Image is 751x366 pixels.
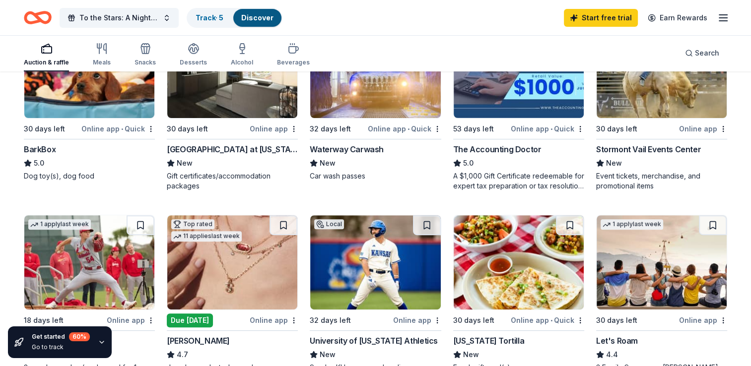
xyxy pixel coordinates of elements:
img: Image for St Louis Cardinals [24,215,154,309]
div: 30 days left [453,314,494,326]
span: New [606,157,622,169]
div: Dog toy(s), dog food [24,171,155,181]
span: • [550,125,552,133]
div: 53 days left [453,123,494,135]
div: 30 days left [596,123,637,135]
span: • [121,125,123,133]
div: 30 days left [596,314,637,326]
div: Car wash passes [310,171,441,181]
div: Get started [32,332,90,341]
a: Image for Stormont Vail Events Center Local30 days leftOnline appStormont Vail Events CenterNewEv... [596,23,727,191]
div: Online app Quick [368,122,441,135]
div: Meals [93,59,111,66]
a: Image for BarkBoxTop rated15 applieslast week30 days leftOnline app•QuickBarkBox5.0Dog toy(s), do... [24,23,155,181]
button: Meals [93,39,111,71]
div: Online app Quick [81,122,155,135]
a: Track· 5 [196,13,223,22]
img: Image for University of Kansas Athletics [310,215,440,309]
a: Discover [241,13,273,22]
div: University of [US_STATE] Athletics [310,335,437,347]
div: Online app [679,314,727,326]
div: 1 apply last week [601,219,663,230]
a: Start free trial [564,9,638,27]
img: Image for Let's Roam [597,215,727,309]
button: Desserts [180,39,207,71]
div: Online app [679,122,727,135]
div: Online app [393,314,441,326]
div: Auction & raffle [24,59,69,66]
div: Online app Quick [511,122,584,135]
div: Local [314,219,344,229]
div: 32 days left [310,314,351,326]
a: Home [24,6,52,29]
div: The Accounting Doctor [453,143,542,155]
img: Image for California Tortilla [454,215,584,309]
a: Earn Rewards [642,9,713,27]
span: New [320,157,336,169]
span: New [463,349,479,361]
span: 4.7 [177,349,188,361]
div: Waterway Carwash [310,143,384,155]
button: Search [677,43,727,63]
div: Event tickets, merchandise, and promotional items [596,171,727,191]
div: Online app [250,122,298,135]
div: Gift certificates/accommodation packages [167,171,298,191]
button: Beverages [277,39,310,71]
div: 11 applies last week [171,231,242,242]
button: Alcohol [231,39,253,71]
span: • [408,125,410,133]
span: Search [695,47,719,59]
span: 4.4 [606,349,618,361]
button: Snacks [135,39,156,71]
div: Go to track [32,343,90,351]
a: Image for Waterway Carwash1 applylast week32 days leftOnline app•QuickWaterway CarwashNewCar wash... [310,23,441,181]
div: 60 % [69,332,90,341]
div: Stormont Vail Events Center [596,143,701,155]
a: Image for The Accounting DoctorTop rated28 applieslast week53 days leftOnline app•QuickThe Accoun... [453,23,584,191]
div: BarkBox [24,143,56,155]
div: Online app [107,314,155,326]
div: [PERSON_NAME] [167,335,230,347]
div: Online app [250,314,298,326]
a: Image for Hollywood Casino at Kansas SpeedwayLocal30 days leftOnline app[GEOGRAPHIC_DATA] at [US_... [167,23,298,191]
div: 32 days left [310,123,351,135]
div: Let's Roam [596,335,638,347]
div: Beverages [277,59,310,66]
div: 30 days left [24,123,65,135]
span: 5.0 [463,157,474,169]
div: [GEOGRAPHIC_DATA] at [US_STATE][GEOGRAPHIC_DATA] [167,143,298,155]
div: Online app Quick [511,314,584,326]
div: Top rated [171,219,214,229]
div: 1 apply last week [28,219,91,230]
div: 18 days left [24,314,64,326]
div: [US_STATE] Tortilla [453,335,524,347]
div: 30 days left [167,123,208,135]
div: Snacks [135,59,156,66]
span: • [550,316,552,324]
div: Desserts [180,59,207,66]
button: To the Stars: A Night for Children Gala [60,8,179,28]
button: Auction & raffle [24,39,69,71]
span: To the Stars: A Night for Children Gala [79,12,159,24]
img: Image for Kendra Scott [167,215,297,309]
span: New [320,349,336,361]
span: 5.0 [34,157,44,169]
button: Track· 5Discover [187,8,282,28]
div: Due [DATE] [167,313,213,327]
span: New [177,157,193,169]
div: A $1,000 Gift Certificate redeemable for expert tax preparation or tax resolution services—recipi... [453,171,584,191]
div: Alcohol [231,59,253,66]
